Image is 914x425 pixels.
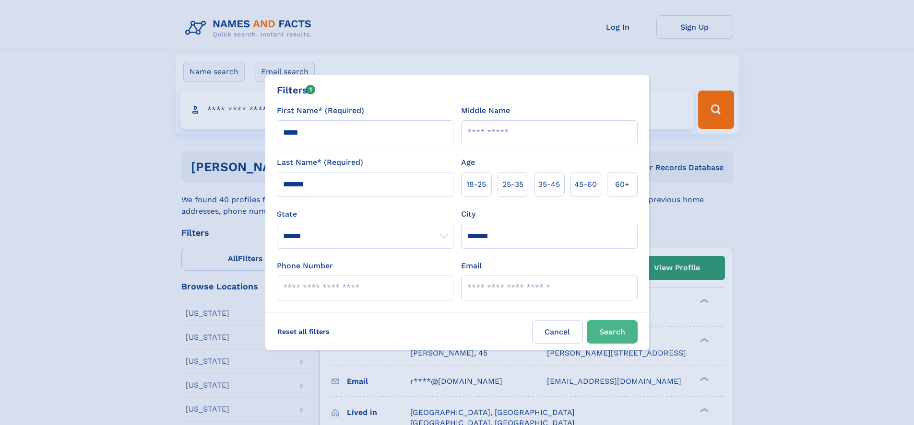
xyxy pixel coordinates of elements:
label: Reset all filters [271,320,336,343]
label: Email [461,260,482,272]
label: City [461,208,475,220]
label: State [277,208,453,220]
button: Search [587,320,638,344]
span: 25‑35 [502,179,523,190]
label: Age [461,157,475,168]
span: 60+ [615,179,629,190]
label: Middle Name [461,105,510,116]
span: 45‑60 [574,179,597,190]
label: First Name* (Required) [277,105,364,116]
label: Last Name* (Required) [277,157,363,168]
label: Phone Number [277,260,333,272]
label: Cancel [532,320,583,344]
span: 35‑45 [538,179,560,190]
span: 18‑25 [466,179,486,190]
div: Filters [277,83,316,97]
